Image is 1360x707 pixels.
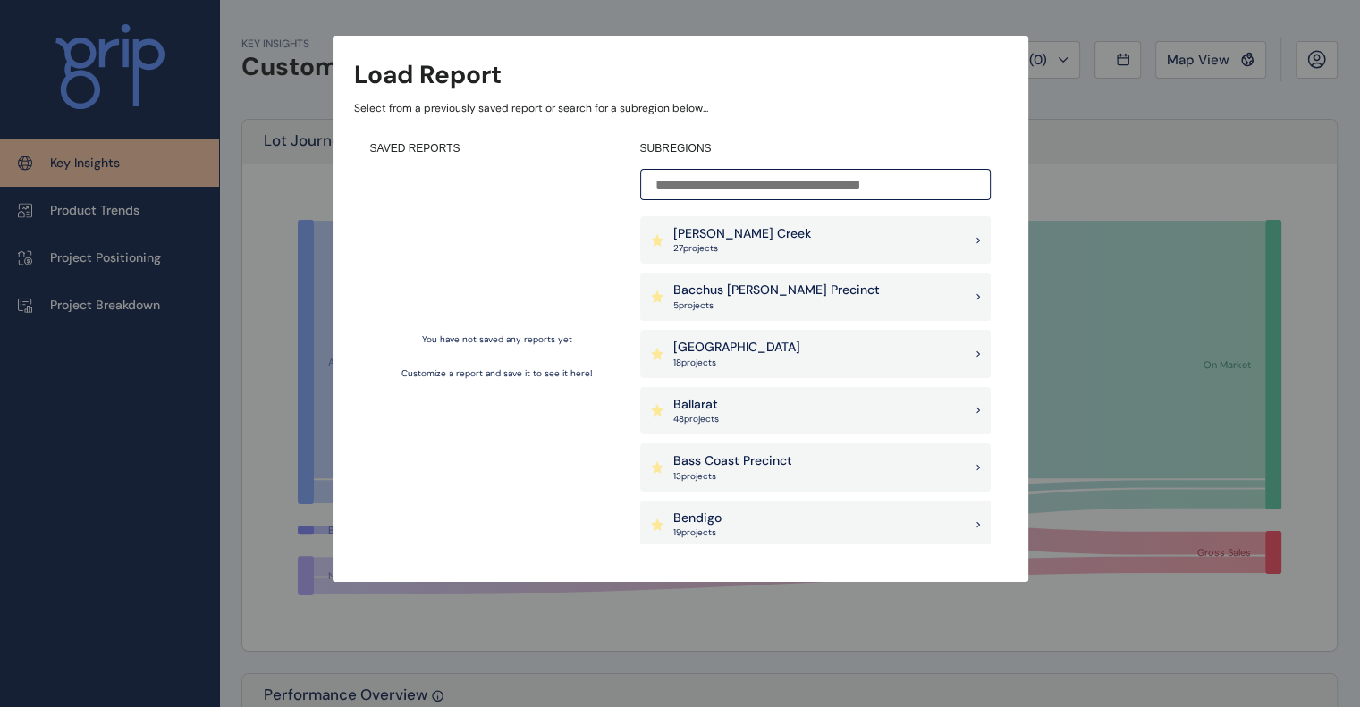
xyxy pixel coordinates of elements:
[673,282,880,299] p: Bacchus [PERSON_NAME] Precinct
[640,141,991,156] h4: SUBREGIONS
[401,367,593,380] p: Customize a report and save it to see it here!
[673,526,722,539] p: 19 project s
[673,452,792,470] p: Bass Coast Precinct
[673,225,811,243] p: [PERSON_NAME] Creek
[673,413,719,425] p: 48 project s
[673,339,800,357] p: [GEOGRAPHIC_DATA]
[354,101,1007,116] p: Select from a previously saved report or search for a subregion below...
[354,57,502,92] h3: Load Report
[673,509,722,527] p: Bendigo
[673,357,800,369] p: 18 project s
[370,141,624,156] h4: SAVED REPORTS
[422,333,572,346] p: You have not saved any reports yet
[673,396,719,414] p: Ballarat
[673,299,880,312] p: 5 project s
[673,470,792,483] p: 13 project s
[673,242,811,255] p: 27 project s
